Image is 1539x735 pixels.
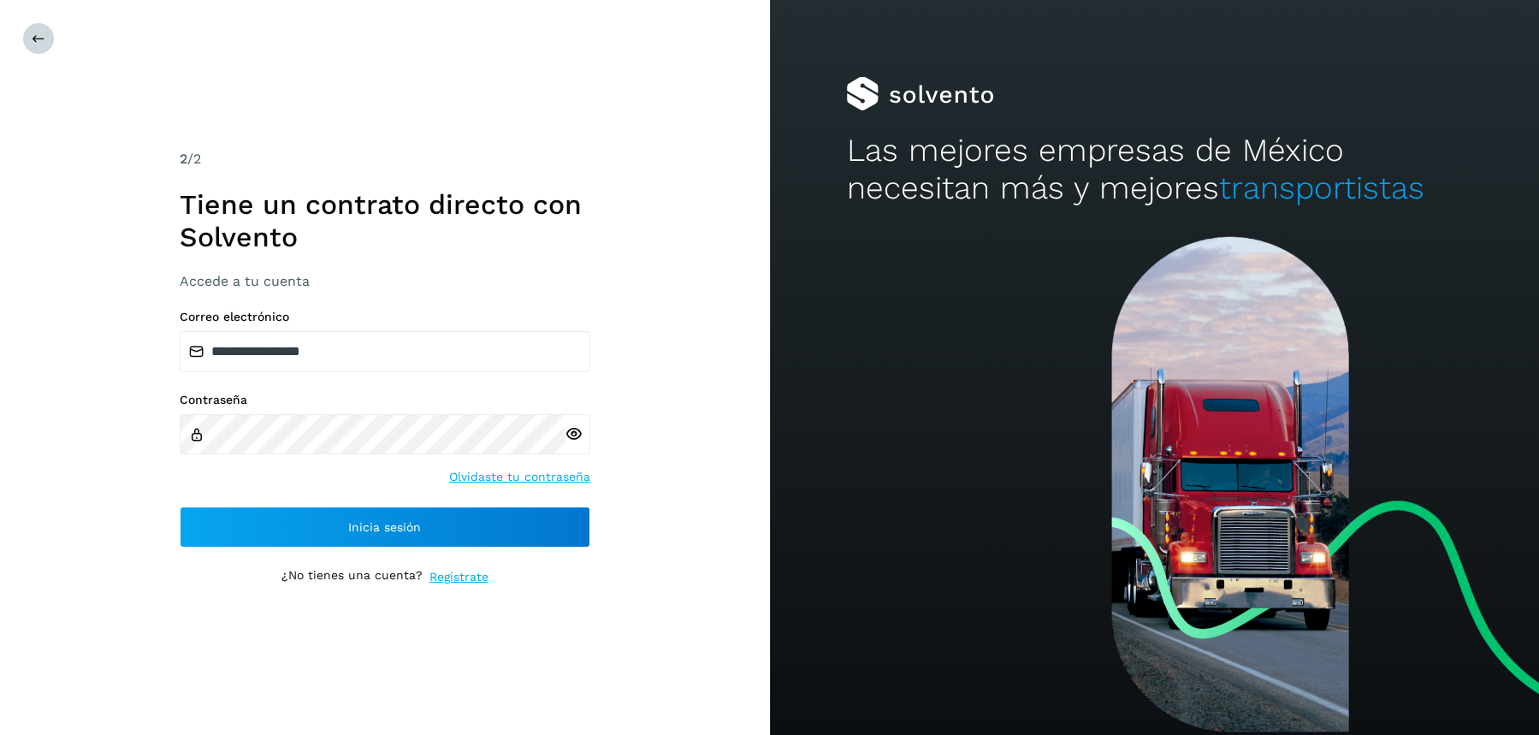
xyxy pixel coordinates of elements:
[180,507,590,548] button: Inicia sesión
[180,393,590,407] label: Contraseña
[348,521,421,533] span: Inicia sesión
[449,468,590,486] a: Olvidaste tu contraseña
[180,151,187,167] span: 2
[1218,169,1424,206] span: transportistas
[180,273,590,289] h3: Accede a tu cuenta
[180,149,590,169] div: /2
[180,310,590,324] label: Correo electrónico
[846,132,1462,208] h2: Las mejores empresas de México necesitan más y mejores
[429,568,488,586] a: Regístrate
[281,568,423,586] p: ¿No tienes una cuenta?
[180,188,590,254] h1: Tiene un contrato directo con Solvento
